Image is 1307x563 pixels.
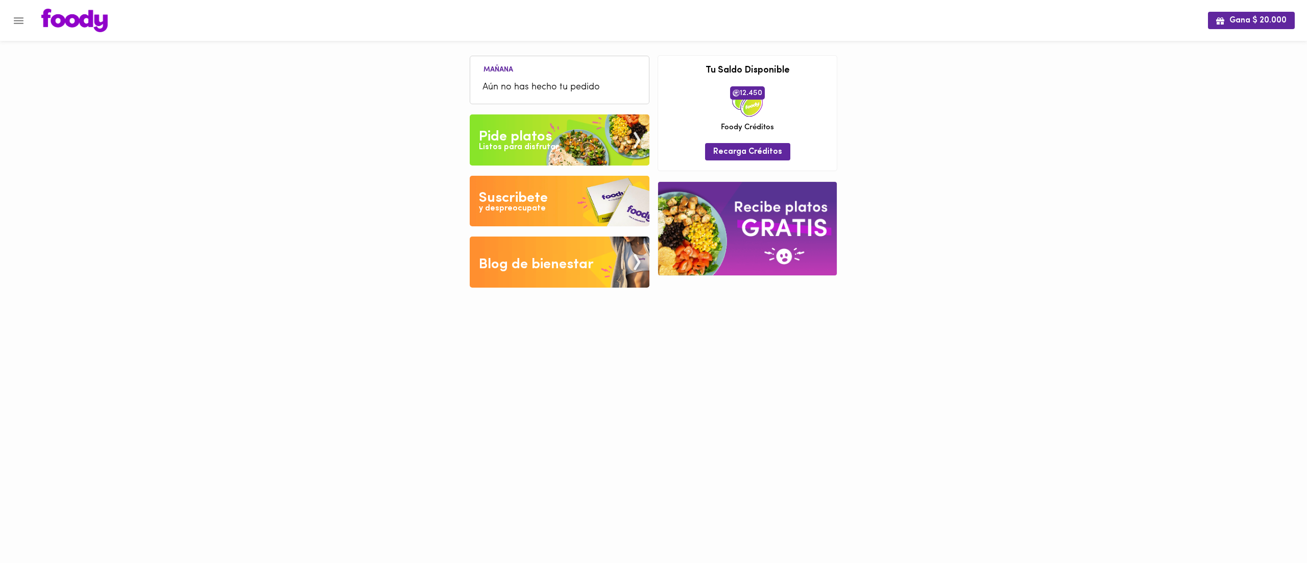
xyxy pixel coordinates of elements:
span: 12.450 [730,86,765,100]
img: Blog de bienestar [470,237,649,288]
iframe: Messagebird Livechat Widget [1248,504,1297,553]
img: foody-creditos.png [733,89,740,97]
div: y despreocupate [479,203,546,215]
img: referral-banner.png [658,182,837,275]
button: Gana $ 20.000 [1208,12,1295,29]
span: Gana $ 20.000 [1216,16,1287,26]
div: Suscribete [479,188,548,208]
img: credits-package.png [732,86,763,117]
h3: Tu Saldo Disponible [666,66,829,76]
span: Foody Créditos [721,122,774,133]
img: Disfruta bajar de peso [470,176,649,227]
span: Aún no has hecho tu pedido [482,81,637,95]
img: Pide un Platos [470,114,649,166]
button: Menu [6,8,31,33]
div: Pide platos [479,127,552,147]
button: Recarga Créditos [705,143,790,160]
div: Blog de bienestar [479,254,594,275]
span: Recarga Créditos [713,147,782,157]
li: Mañana [475,64,521,74]
div: Listos para disfrutar [479,142,559,153]
img: logo.png [41,9,108,32]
